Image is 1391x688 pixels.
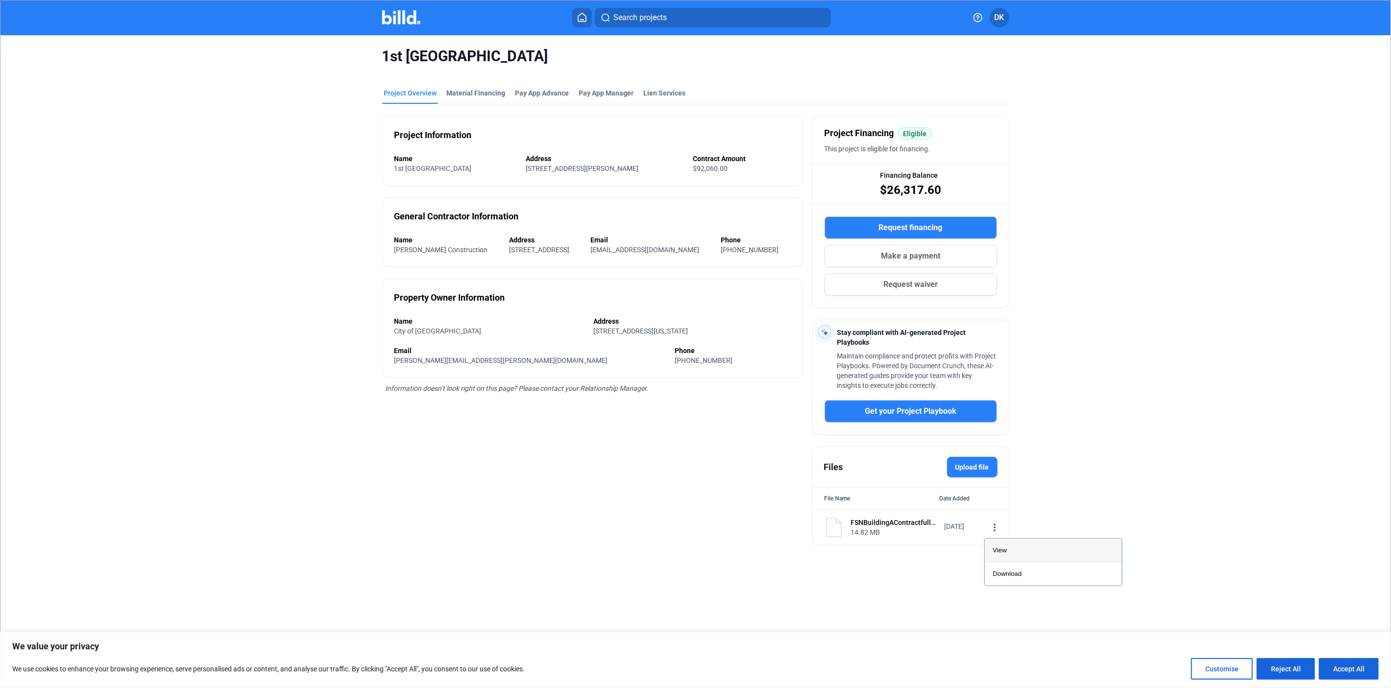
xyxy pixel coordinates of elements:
p: We value your privacy [12,641,1379,652]
button: Download [985,562,1122,586]
button: Accept All [1319,658,1379,680]
span: View [993,546,1007,554]
button: Reject All [1257,658,1315,680]
p: We use cookies to enhance your browsing experience, serve personalised ads or content, and analys... [12,663,525,675]
button: Customise [1191,658,1253,680]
